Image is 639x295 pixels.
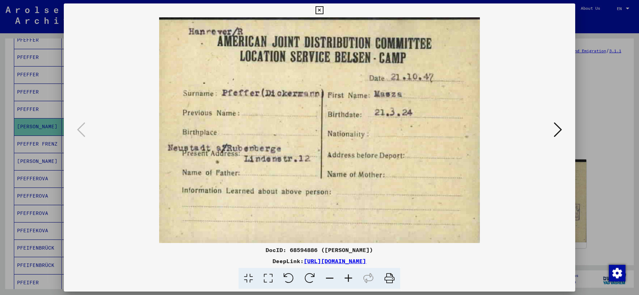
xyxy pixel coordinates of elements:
a: [URL][DOMAIN_NAME] [304,258,366,264]
img: 001.jpg [87,17,551,243]
img: Change consent [609,265,625,281]
div: Change consent [608,264,625,281]
div: DeepLink: [64,257,575,265]
div: DocID: 68594886 ([PERSON_NAME]) [64,246,575,254]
